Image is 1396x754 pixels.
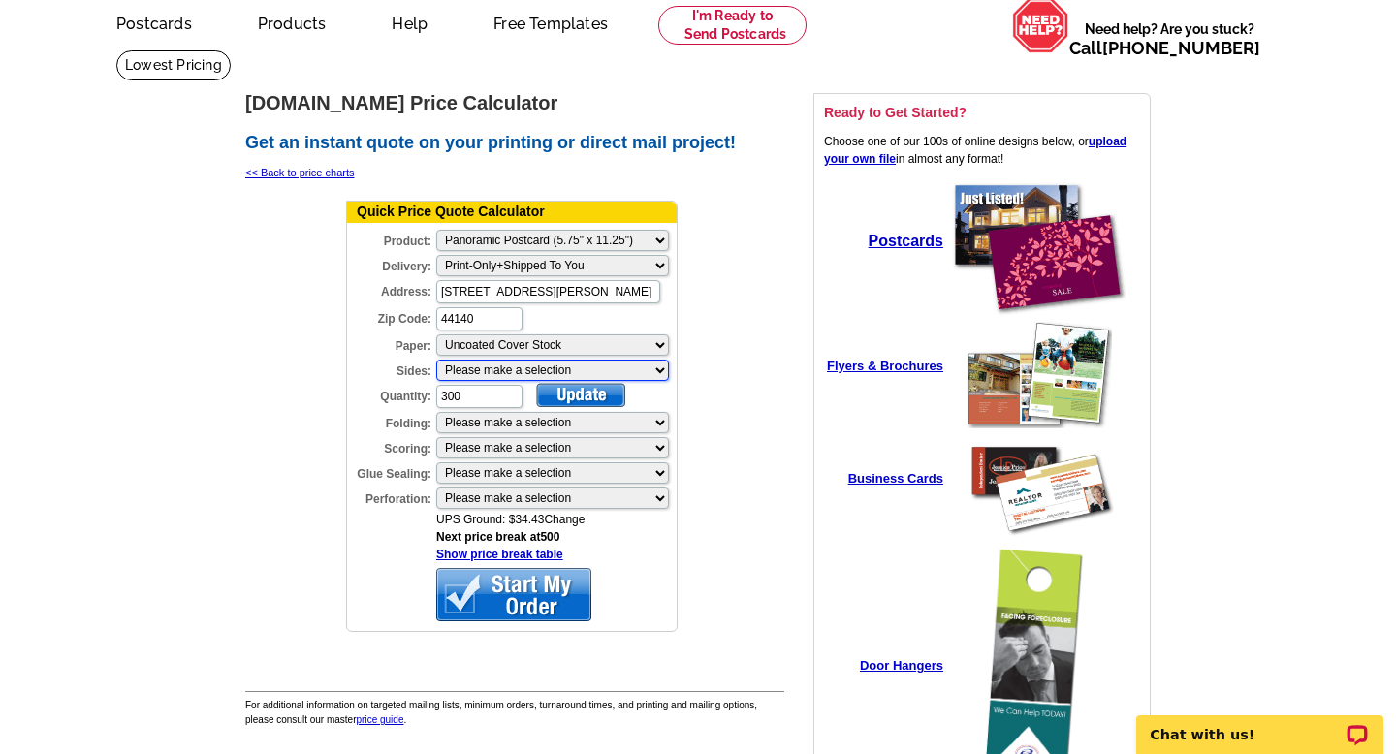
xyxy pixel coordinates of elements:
img: create a business card [962,437,1117,538]
label: Delivery: [347,253,434,275]
a: 500 [540,530,559,544]
h2: Get an instant quote on your printing or direct mail project! [245,133,784,154]
label: Address: [347,278,434,300]
label: Zip Code: [347,305,434,328]
strong: Flyers & Brochures [827,359,943,373]
a: Postcards [869,236,943,249]
iframe: LiveChat chat widget [1124,693,1396,754]
label: Paper: [347,332,434,355]
img: create a postcard [952,182,1126,318]
strong: Business Cards [848,471,943,486]
label: Sides: [347,358,434,380]
div: Next price break at [436,528,677,563]
span: Need help? Are you stuck? [1069,19,1270,58]
a: create a business card online [957,532,1122,546]
label: Perforation: [347,486,434,508]
a: Change [544,513,585,526]
p: Choose one of our 100s of online designs below, or in almost any format! [824,133,1140,168]
span: Call [1069,38,1260,58]
div: Quick Price Quote Calculator [347,202,677,223]
a: price guide [357,714,404,725]
a: << Back to price charts [245,167,355,178]
a: create a flyer online [962,418,1117,431]
strong: Postcards [869,233,943,249]
div: UPS Ground: $34.43 [436,511,677,528]
a: upload your own file [824,135,1126,166]
label: Product: [347,228,434,250]
h1: [DOMAIN_NAME] Price Calculator [245,93,784,113]
img: create a flyer [967,322,1112,428]
h3: Ready to Get Started? [824,104,1140,121]
label: Quantity: [347,383,434,405]
label: Scoring: [347,435,434,457]
span: For additional information on targeted mailing lists, minimum orders, turnaround times, and print... [245,700,757,725]
label: Glue Sealing: [347,460,434,483]
a: Business Cards [848,472,943,486]
a: Flyers & Brochures [827,360,943,373]
strong: Door Hangers [860,658,943,673]
a: Door Hangers [860,659,943,673]
a: [PHONE_NUMBER] [1102,38,1260,58]
a: create a postcard online [947,307,1131,321]
label: Folding: [347,410,434,432]
a: Show price break table [436,548,563,561]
